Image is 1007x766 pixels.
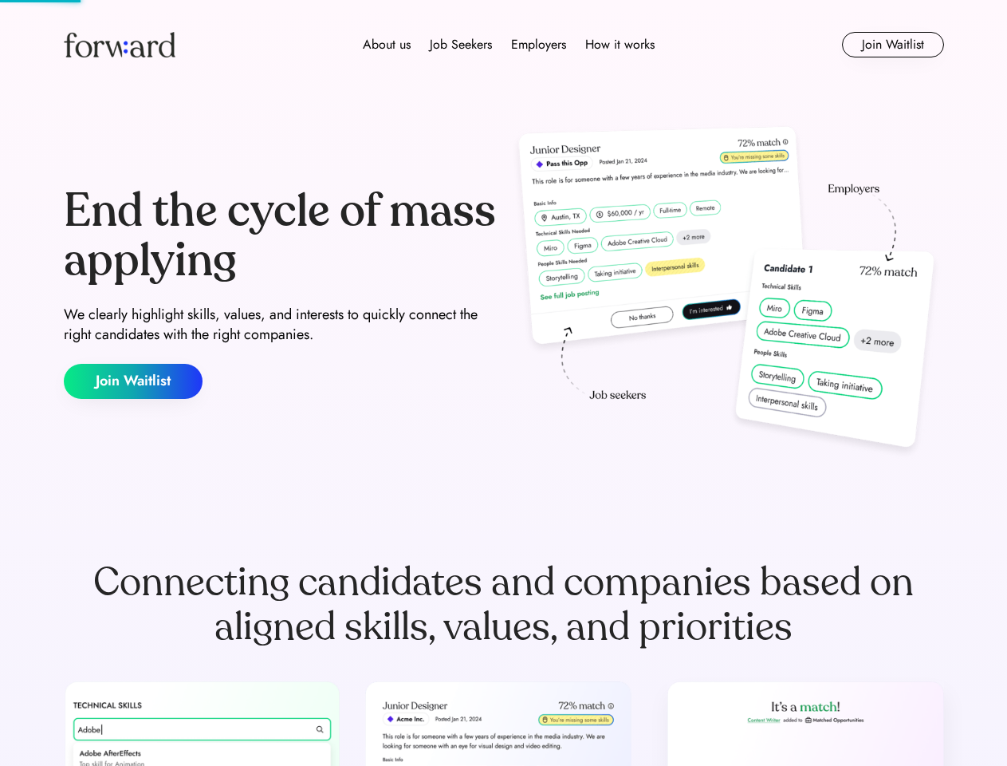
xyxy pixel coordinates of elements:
button: Join Waitlist [64,364,203,399]
img: Forward logo [64,32,175,57]
img: hero-image.png [510,121,944,464]
div: About us [363,35,411,54]
div: How it works [585,35,655,54]
div: Employers [511,35,566,54]
button: Join Waitlist [842,32,944,57]
div: End the cycle of mass applying [64,187,498,285]
div: We clearly highlight skills, values, and interests to quickly connect the right candidates with t... [64,305,498,345]
div: Connecting candidates and companies based on aligned skills, values, and priorities [64,560,944,650]
div: Job Seekers [430,35,492,54]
